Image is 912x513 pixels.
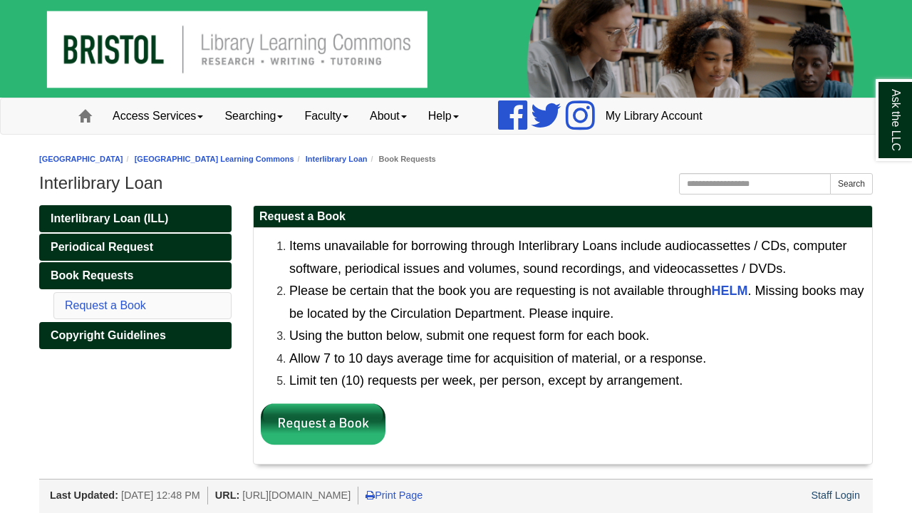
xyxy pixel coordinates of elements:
[65,299,146,311] a: Request a Book
[242,489,351,501] span: [URL][DOMAIN_NAME]
[595,98,713,134] a: My Library Account
[289,328,649,343] font: Using the button below, submit one request form for each book.
[121,489,200,501] span: [DATE] 12:48 PM
[214,98,294,134] a: Searching
[711,284,747,298] a: HELM
[39,152,873,166] nav: breadcrumb
[418,98,470,134] a: Help
[39,262,232,289] a: Book Requests
[39,322,232,349] a: Copyright Guidelines
[289,284,864,321] font: . Missing books may be located by the Circulation Department. Please inquire.
[830,173,873,195] button: Search
[289,239,846,276] font: Items unavailable for borrowing through Interlibrary Loans include audiocassettes / CDs, computer...
[215,489,239,501] span: URL:
[39,234,232,261] a: Periodical Request
[289,284,747,298] font: Please be certain that the book you are requesting is not available through
[39,205,232,232] a: Interlibrary Loan (ILL)
[294,98,359,134] a: Faculty
[51,269,133,281] span: Book Requests
[39,155,123,163] a: [GEOGRAPHIC_DATA]
[102,98,214,134] a: Access Services
[135,155,294,163] a: [GEOGRAPHIC_DATA] Learning Commons
[289,351,706,366] font: Allow 7 to 10 days average time for acquisition of material, or a response.
[289,373,683,388] font: Limit ten (10) requests per week, per person, except by arrangement.
[39,205,232,349] div: Guide Pages
[51,329,166,341] span: Copyright Guidelines
[366,490,375,500] i: Print Page
[367,152,435,166] li: Book Requests
[811,489,860,501] a: Staff Login
[306,155,368,163] a: Interlibrary Loan
[366,489,423,501] a: Print Page
[254,206,872,228] h2: Request a Book
[39,173,873,193] h1: Interlibrary Loan
[50,489,118,501] span: Last Updated:
[359,98,418,134] a: About
[51,241,153,253] span: Periodical Request
[51,212,168,224] span: Interlibrary Loan (ILL)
